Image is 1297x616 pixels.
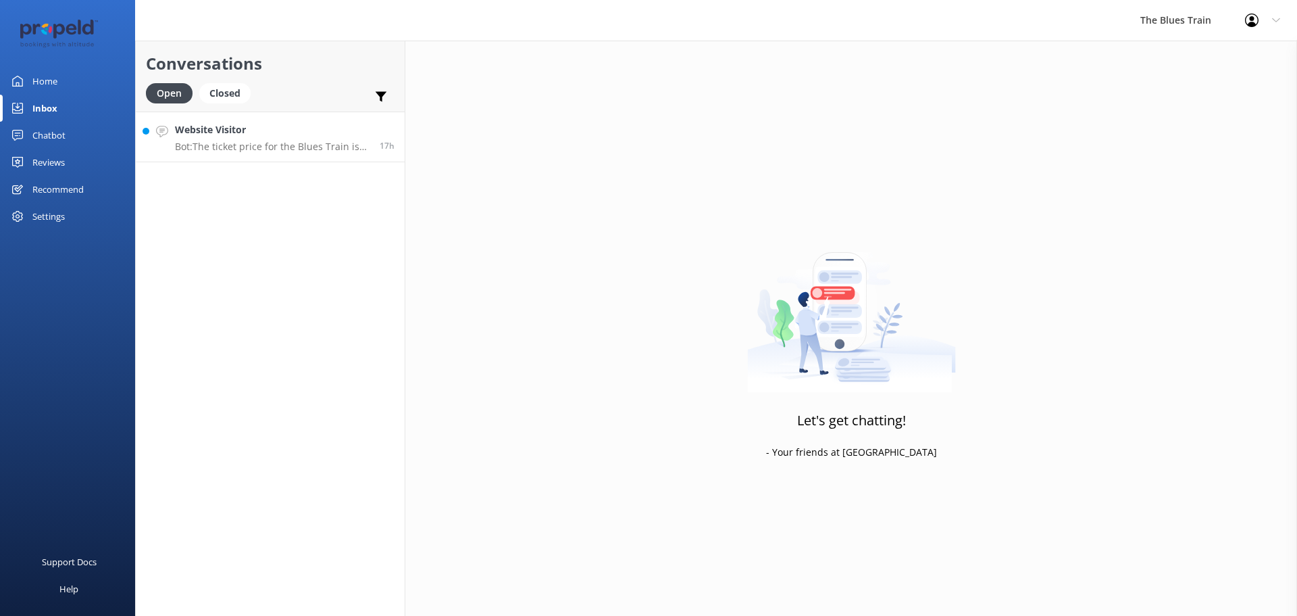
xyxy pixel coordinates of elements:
a: Website VisitorBot:The ticket price for the Blues Train is currently $175 per person. This includ... [136,112,405,162]
span: 03:37pm 19-Aug-2025 (UTC +10:00) Australia/Sydney [380,140,395,151]
div: Inbox [32,95,57,122]
img: artwork of a man stealing a conversation from at giant smartphone [747,224,956,393]
a: Closed [199,85,257,100]
h2: Conversations [146,51,395,76]
h4: Website Visitor [175,122,370,137]
div: Home [32,68,57,95]
h3: Let's get chatting! [797,410,906,431]
div: Open [146,83,193,103]
p: - Your friends at [GEOGRAPHIC_DATA] [766,445,937,460]
div: Reviews [32,149,65,176]
div: Settings [32,203,65,230]
div: Support Docs [42,548,97,575]
div: Chatbot [32,122,66,149]
img: 12-1677471078.png [20,20,98,49]
a: Open [146,85,199,100]
div: Help [59,575,78,602]
div: Closed [199,83,251,103]
div: Recommend [32,176,84,203]
p: Bot: The ticket price for the Blues Train is currently $175 per person. This includes the night o... [175,141,370,153]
